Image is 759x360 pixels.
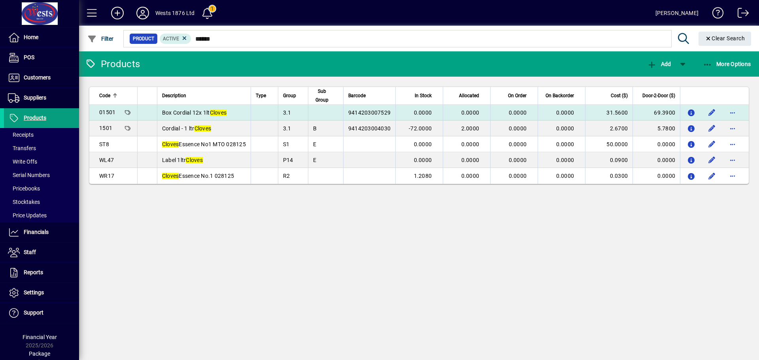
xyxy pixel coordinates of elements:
[461,125,480,132] span: 2.0000
[162,173,234,179] span: Essence No.1 028125
[99,173,114,179] span: WR17
[29,351,50,357] span: Package
[495,91,534,100] div: On Order
[162,91,246,100] div: Description
[414,109,432,116] span: 0.0000
[509,141,527,147] span: 0.0000
[4,128,79,141] a: Receipts
[162,109,227,116] span: Box Cordial 12x 1lt
[645,57,673,71] button: Add
[585,152,632,168] td: 0.0900
[283,141,290,147] span: S1
[85,58,140,70] div: Products
[4,88,79,108] a: Suppliers
[313,125,317,132] span: B
[162,157,203,163] span: Label 1ltr
[706,106,718,119] button: Edit
[8,132,34,138] span: Receipts
[283,91,296,100] span: Group
[256,91,273,100] div: Type
[99,91,110,100] span: Code
[509,125,527,132] span: 0.0000
[414,157,432,163] span: 0.0000
[414,173,432,179] span: 1.2080
[409,125,432,132] span: -72.0000
[543,91,581,100] div: On Backorder
[162,141,179,147] em: Cloves
[313,157,316,163] span: E
[585,105,632,121] td: 31.5600
[706,2,724,27] a: Knowledge Base
[632,121,680,136] td: 5.7800
[706,122,718,135] button: Edit
[414,141,432,147] span: 0.0000
[632,168,680,184] td: 0.0000
[701,57,753,71] button: More Options
[642,91,675,100] span: Door-2-Door ($)
[87,36,114,42] span: Filter
[611,91,628,100] span: Cost ($)
[85,32,116,46] button: Filter
[706,170,718,182] button: Edit
[4,209,79,222] a: Price Updates
[348,125,391,132] span: 9414203004030
[348,91,391,100] div: Barcode
[133,35,154,43] span: Product
[448,91,486,100] div: Allocated
[585,168,632,184] td: 0.0300
[194,125,211,132] em: Cloves
[24,229,49,235] span: Financials
[8,212,47,219] span: Price Updates
[556,109,574,116] span: 0.0000
[4,243,79,262] a: Staff
[130,6,155,20] button: Profile
[24,309,43,316] span: Support
[4,263,79,283] a: Reports
[210,109,227,116] em: Cloves
[632,136,680,152] td: 0.0000
[186,157,203,163] em: Cloves
[160,34,191,44] mat-chip: Activation Status: Active
[508,91,527,100] span: On Order
[8,172,50,178] span: Serial Numbers
[24,34,38,40] span: Home
[283,157,293,163] span: P14
[726,106,739,119] button: More options
[24,115,46,121] span: Products
[706,138,718,151] button: Edit
[24,54,34,60] span: POS
[726,138,739,151] button: More options
[732,2,749,27] a: Logout
[726,122,739,135] button: More options
[461,173,480,179] span: 0.0000
[4,28,79,47] a: Home
[283,109,291,116] span: 3.1
[4,155,79,168] a: Write Offs
[461,109,480,116] span: 0.0000
[24,94,46,101] span: Suppliers
[163,36,179,41] span: Active
[283,125,291,132] span: 3.1
[283,173,290,179] span: R2
[726,170,739,182] button: More options
[8,185,40,192] span: Pricebooks
[24,269,43,275] span: Reports
[585,136,632,152] td: 50.0000
[8,199,40,205] span: Stocktakes
[632,105,680,121] td: 69.3900
[461,157,480,163] span: 0.0000
[162,91,186,100] span: Description
[4,303,79,323] a: Support
[556,125,574,132] span: 0.0000
[8,145,36,151] span: Transfers
[726,154,739,166] button: More options
[400,91,439,100] div: In Stock
[313,141,316,147] span: E
[556,173,574,179] span: 0.0000
[509,157,527,163] span: 0.0000
[461,141,480,147] span: 0.0000
[415,91,432,100] span: In Stock
[313,87,338,104] div: Sub Group
[24,249,36,255] span: Staff
[556,141,574,147] span: 0.0000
